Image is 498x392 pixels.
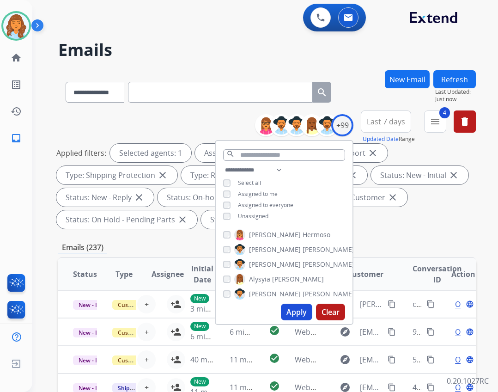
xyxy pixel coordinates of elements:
div: Status: On-hold – Internal [158,188,278,207]
mat-icon: language [466,383,474,392]
mat-icon: check_circle [269,325,280,336]
span: Customer Support [112,300,172,310]
button: Clear [316,304,345,320]
mat-icon: content_copy [426,328,435,336]
img: avatar [3,13,29,39]
mat-icon: history [11,106,22,117]
div: Status: New - Initial [371,166,468,184]
span: New - Initial [73,355,116,365]
mat-icon: content_copy [388,328,396,336]
p: New [190,322,209,331]
button: + [137,350,156,369]
div: Status: New - Reply [56,188,154,207]
span: Customer Support [112,328,172,337]
mat-icon: close [367,147,378,159]
mat-icon: person_add [170,326,182,337]
mat-icon: person_add [170,299,182,310]
mat-icon: content_copy [426,300,435,308]
span: [PERSON_NAME] [249,245,301,254]
mat-icon: content_copy [426,383,435,392]
mat-icon: close [387,192,398,203]
div: Assigned to me [195,144,267,162]
span: Assigned to me [238,190,278,198]
h2: Emails [58,41,476,59]
span: Assignee [152,269,184,280]
div: Type: Reguard CS [181,166,273,184]
button: + [137,295,156,313]
mat-icon: content_copy [388,383,396,392]
span: Last Updated: [435,88,476,96]
mat-icon: check_circle [269,353,280,364]
mat-icon: language [466,300,474,308]
span: [EMAIL_ADDRESS][DOMAIN_NAME] [360,354,383,365]
span: [PERSON_NAME] [249,230,301,239]
span: Last 7 days [367,120,405,123]
span: Hermoso [303,230,330,239]
span: 6 minutes ago [190,331,240,342]
span: 11 minutes ago [230,355,283,365]
span: Type [115,269,133,280]
span: + [145,354,149,365]
span: Assigned to everyone [238,201,293,209]
button: New Email [385,70,430,88]
button: + [137,323,156,341]
mat-icon: home [11,52,22,63]
span: 40 minutes ago [190,355,244,365]
p: Applied filters: [56,147,106,159]
span: Open [455,326,474,337]
span: + [145,299,149,310]
mat-icon: content_copy [426,355,435,364]
button: Updated Date [363,135,399,143]
mat-icon: list_alt [11,79,22,90]
mat-icon: search [226,150,235,158]
p: 0.20.1027RC [447,375,489,386]
span: Range [363,135,415,143]
mat-icon: explore [340,326,351,337]
mat-icon: language [466,328,474,336]
mat-icon: language [466,355,474,364]
mat-icon: close [157,170,168,181]
span: [PERSON_NAME] [249,260,301,269]
button: Refresh [433,70,476,88]
button: Apply [281,304,312,320]
span: Select all [238,179,261,187]
span: [PERSON_NAME] [303,245,354,254]
div: Type: Shipping Protection [56,166,177,184]
div: Selected agents: 1 [110,144,191,162]
mat-icon: close [177,214,188,225]
span: Open [455,354,474,365]
span: New - Initial [73,328,116,337]
mat-icon: delete [459,116,470,127]
p: New [190,377,209,386]
th: Action [437,258,476,290]
mat-icon: close [134,192,145,203]
div: Status: On Hold - Pending Parts [56,210,197,229]
span: [PERSON_NAME][EMAIL_ADDRESS][PERSON_NAME][DOMAIN_NAME] [360,299,383,310]
span: + [145,326,149,337]
span: Customer [347,269,383,280]
mat-icon: content_copy [388,300,396,308]
button: 4 [424,110,446,133]
span: 3 minutes ago [190,304,240,314]
span: [PERSON_NAME] [303,289,354,299]
span: Unassigned [238,212,268,220]
span: Conversation ID [413,263,462,285]
span: Just now [435,96,476,103]
span: Customer Support [112,355,172,365]
mat-icon: content_copy [388,355,396,364]
mat-icon: explore [340,354,351,365]
mat-icon: menu [430,116,441,127]
span: [PERSON_NAME] [272,275,324,284]
span: Alysyia [249,275,270,284]
span: [PERSON_NAME] [249,289,301,299]
mat-icon: search [316,87,328,98]
span: [EMAIL_ADDRESS][DOMAIN_NAME] [360,326,383,337]
mat-icon: person_add [170,354,182,365]
mat-icon: close [448,170,459,181]
span: New - Initial [73,300,116,310]
mat-icon: inbox [11,133,22,144]
span: [PERSON_NAME] [303,260,354,269]
span: Status [73,269,97,280]
span: Initial Date [190,263,214,285]
mat-icon: check_circle [269,380,280,392]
